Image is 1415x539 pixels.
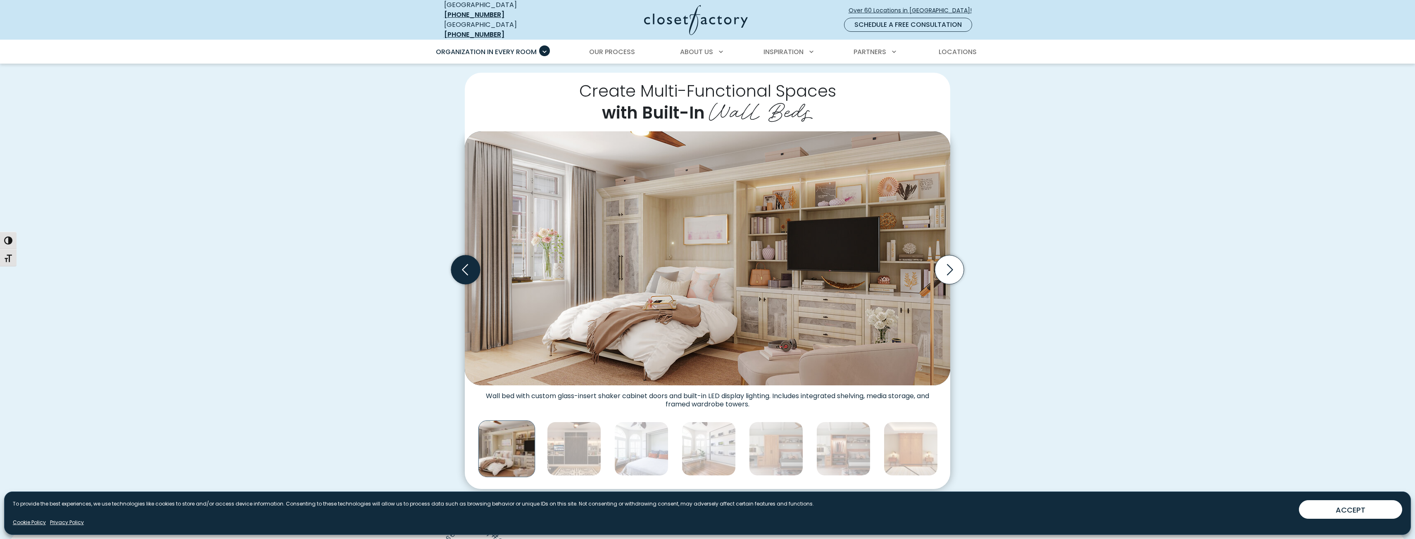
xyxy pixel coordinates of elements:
[579,79,836,102] span: Create Multi-Functional Spaces
[444,30,504,39] a: [PHONE_NUMBER]
[589,47,635,57] span: Our Process
[848,3,979,18] a: Over 60 Locations in [GEOGRAPHIC_DATA]!
[749,422,803,476] img: Wall bed with built in cabinetry and workstation
[854,47,886,57] span: Partners
[884,422,938,476] img: Custom wall bed in upstairs loft area
[478,420,535,477] img: Elegant cream-toned wall bed with TV display, decorative shelving, and frosted glass cabinet doors
[436,47,537,57] span: Organization in Every Room
[13,519,46,526] a: Cookie Policy
[849,6,978,15] span: Over 60 Locations in [GEOGRAPHIC_DATA]!
[602,101,705,124] span: with Built-In
[932,252,967,287] button: Next slide
[939,47,977,57] span: Locations
[430,40,985,64] nav: Primary Menu
[709,93,813,126] span: Wall Beds
[465,131,950,385] img: Elegant cream-toned wall bed with TV display, decorative shelving, and frosted glass cabinet doors
[50,519,84,526] a: Privacy Policy
[444,10,504,19] a: [PHONE_NUMBER]
[13,500,814,508] p: To provide the best experiences, we use technologies like cookies to store and/or access device i...
[448,252,483,287] button: Previous slide
[614,422,668,476] img: Murphy bed with a hidden frame wall feature
[680,47,713,57] span: About Us
[644,5,748,35] img: Closet Factory Logo
[844,18,972,32] a: Schedule a Free Consultation
[816,422,870,476] img: Features LED-lit hanging rods, adjustable shelves, and pull-out shoe storage. Built-in desk syste...
[547,422,601,476] img: Contemporary two-tone wall bed in dark espresso and light ash, surrounded by integrated media cab...
[465,385,950,408] figcaption: Wall bed with custom glass-insert shaker cabinet doors and built-in LED display lighting. Include...
[763,47,804,57] span: Inspiration
[1299,500,1402,519] button: ACCEPT
[682,422,736,476] img: Wall bed disguised as a photo gallery installation
[444,20,564,40] div: [GEOGRAPHIC_DATA]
